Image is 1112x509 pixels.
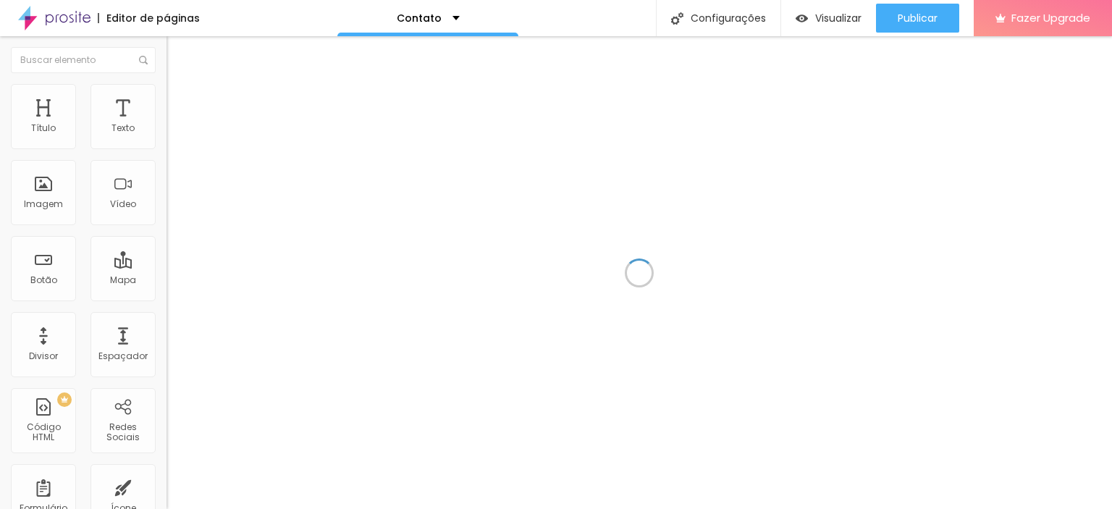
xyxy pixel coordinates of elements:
div: Botão [30,275,57,285]
img: view-1.svg [796,12,808,25]
img: Icone [139,56,148,64]
button: Publicar [876,4,959,33]
span: Visualizar [815,12,862,24]
p: Contato [397,13,442,23]
div: Editor de páginas [98,13,200,23]
div: Imagem [24,199,63,209]
div: Vídeo [110,199,136,209]
div: Texto [111,123,135,133]
div: Mapa [110,275,136,285]
span: Publicar [898,12,938,24]
input: Buscar elemento [11,47,156,73]
button: Visualizar [781,4,876,33]
div: Divisor [29,351,58,361]
div: Título [31,123,56,133]
div: Código HTML [14,422,72,443]
span: Fazer Upgrade [1011,12,1090,24]
div: Redes Sociais [94,422,151,443]
img: Icone [671,12,683,25]
div: Espaçador [98,351,148,361]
